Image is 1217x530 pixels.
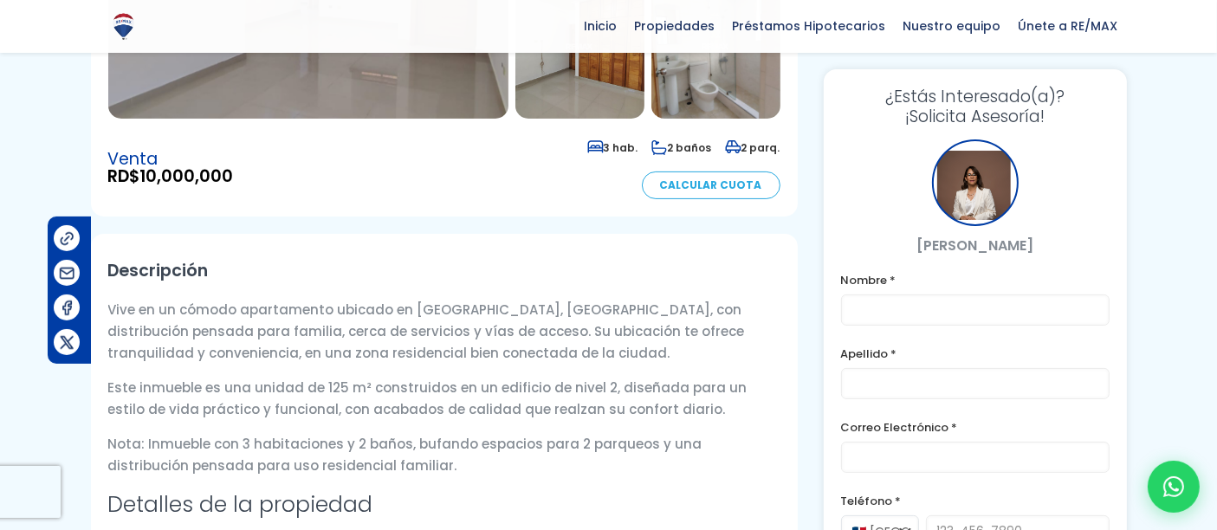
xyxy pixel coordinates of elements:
[841,235,1110,256] p: [PERSON_NAME]
[841,417,1110,438] label: Correo Electrónico *
[651,140,712,155] span: 2 baños
[932,139,1019,226] div: orietta garcia
[841,87,1110,107] span: ¿Estás Interesado(a)?
[642,171,780,199] a: Calcular Cuota
[58,264,76,282] img: Compartir
[841,490,1110,512] label: Teléfono *
[108,377,780,420] p: Este inmueble es una unidad de 125 m² construidos en un edificio de nivel 2, diseñada para un est...
[841,269,1110,291] label: Nombre *
[1010,13,1127,39] span: Únete a RE/MAX
[587,140,638,155] span: 3 hab.
[841,343,1110,365] label: Apellido *
[58,333,76,352] img: Compartir
[108,11,139,42] img: Logo de REMAX
[108,433,780,476] p: Nota: Inmueble con 3 habitaciones y 2 baños, bufando espacios para 2 parqueos y una distribución ...
[108,489,780,520] h3: Detalles de la propiedad
[108,299,780,364] p: Vive en un cómodo apartamento ubicado en [GEOGRAPHIC_DATA], [GEOGRAPHIC_DATA], con distribución p...
[841,87,1110,126] h3: ¡Solicita Asesoría!
[725,140,780,155] span: 2 parq.
[140,165,234,188] span: 10,000,000
[626,13,724,39] span: Propiedades
[108,168,234,185] span: RD$
[58,229,76,248] img: Compartir
[108,151,234,168] span: Venta
[576,13,626,39] span: Inicio
[108,251,780,290] h2: Descripción
[58,299,76,317] img: Compartir
[724,13,895,39] span: Préstamos Hipotecarios
[895,13,1010,39] span: Nuestro equipo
